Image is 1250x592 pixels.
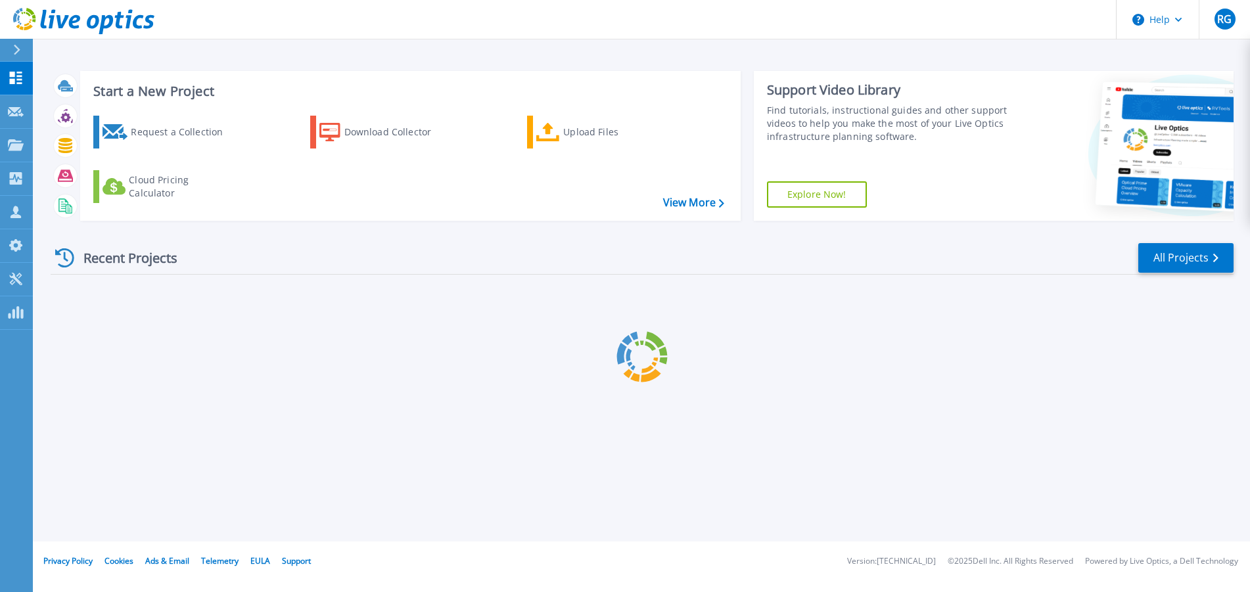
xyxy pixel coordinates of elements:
div: Cloud Pricing Calculator [129,173,234,200]
a: Ads & Email [145,555,189,566]
a: Cloud Pricing Calculator [93,170,240,203]
a: Privacy Policy [43,555,93,566]
h3: Start a New Project [93,84,724,99]
a: Download Collector [310,116,457,148]
a: Explore Now! [767,181,867,208]
li: © 2025 Dell Inc. All Rights Reserved [948,557,1073,566]
li: Powered by Live Optics, a Dell Technology [1085,557,1238,566]
a: Telemetry [201,555,239,566]
div: Request a Collection [131,119,236,145]
a: View More [663,196,724,209]
a: EULA [250,555,270,566]
a: All Projects [1138,243,1234,273]
div: Upload Files [563,119,668,145]
span: RG [1217,14,1232,24]
div: Download Collector [344,119,450,145]
div: Find tutorials, instructional guides and other support videos to help you make the most of your L... [767,104,1011,143]
a: Support [282,555,311,566]
a: Cookies [104,555,133,566]
a: Upload Files [527,116,674,148]
li: Version: [TECHNICAL_ID] [847,557,936,566]
a: Request a Collection [93,116,240,148]
div: Recent Projects [51,242,195,274]
div: Support Video Library [767,81,1011,99]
